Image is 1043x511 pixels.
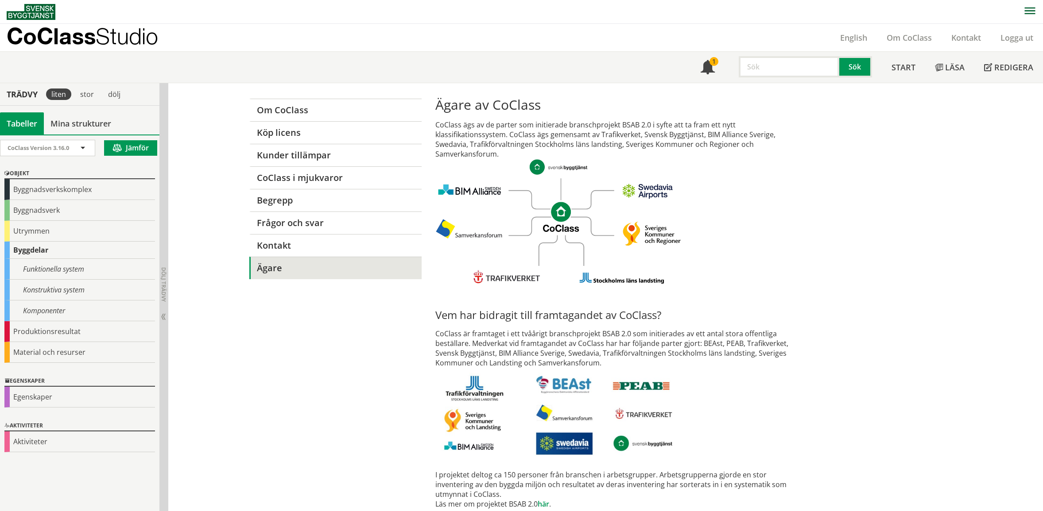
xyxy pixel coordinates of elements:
div: Byggnadsverk [4,200,155,221]
a: Läsa [925,52,974,83]
a: English [830,32,877,43]
div: Objekt [4,169,155,179]
div: Material och resurser [4,342,155,363]
a: CoClassStudio [7,24,177,51]
span: Redigera [994,62,1033,73]
div: Aktiviteter [4,431,155,452]
span: Start [892,62,915,73]
a: Kontakt [942,32,991,43]
a: Begrepp [249,189,422,211]
div: Produktionsresultat [4,321,155,342]
div: Trädvy [2,89,43,99]
a: Om CoClass [877,32,942,43]
a: Om CoClass [249,99,422,121]
div: Egenskaper [4,387,155,407]
a: Start [882,52,925,83]
span: Läsa [945,62,965,73]
span: CoClass Version 3.16.0 [8,144,69,152]
span: Notifikationer [701,61,715,75]
p: CoClass ägs av de parter som initierade branschprojekt BSAB 2.0 i syfte att ta fram ett nytt klas... [435,120,794,284]
a: Ägare [249,257,422,279]
a: Mina strukturer [44,112,118,134]
button: Sök [839,56,872,77]
h1: Ägare av CoClass [435,97,794,113]
img: Svensk Byggtjänst [7,4,55,20]
a: Köp licens [249,121,422,144]
div: Konstruktiva system [4,280,155,300]
button: Jämför [104,140,157,156]
div: Funktionella system [4,259,155,280]
a: Logga ut [991,32,1043,43]
div: 1 [710,57,718,66]
input: Sök [739,56,839,77]
a: Kontakt [249,234,422,257]
div: Byggdelar [4,242,155,259]
span: Dölj trädvy [160,267,167,302]
div: Komponenter [4,300,155,321]
div: Utrymmen [4,221,155,242]
div: Aktiviteter [4,421,155,431]
p: CoClass [7,31,158,41]
a: 1 [691,52,725,83]
div: liten [46,88,71,100]
div: stor [75,88,99,100]
span: Studio [96,23,158,49]
div: dölj [103,88,126,100]
div: Byggnadsverkskomplex [4,179,155,200]
img: Logga_coclass-agare-2020.jpg [435,159,681,284]
a: Kunder tillämpar [249,144,422,166]
a: Redigera [974,52,1043,83]
section: CoClass är framtaget i ett tvåårigt branschprojekt BSAB 2.0 som initierades av ett antal stora of... [429,90,801,509]
div: Egenskaper [4,376,155,387]
a: här [538,499,549,509]
a: CoClass i mjukvaror [249,166,422,189]
h3: Vem har bidragit till framtagandet av CoClass? [435,308,794,322]
img: ParteribranschprojektBSAB2.0.jpg [435,368,682,460]
a: Frågor och svar [249,211,422,234]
